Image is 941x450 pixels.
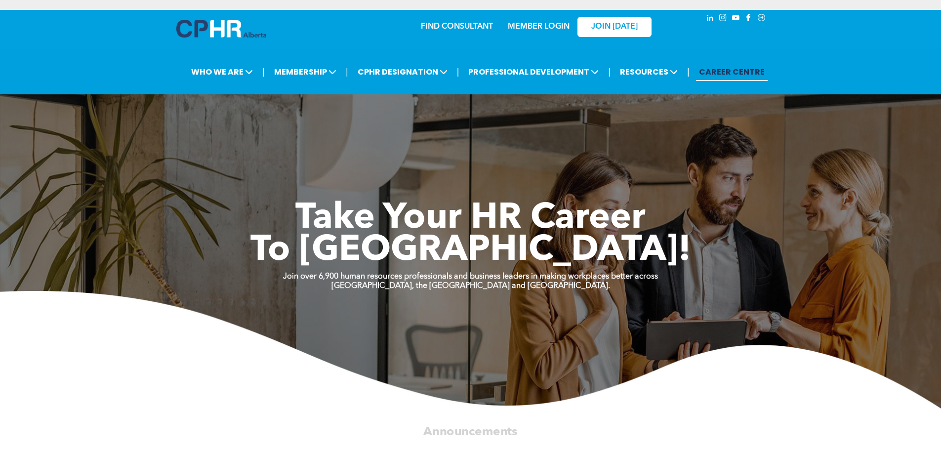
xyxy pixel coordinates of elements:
a: FIND CONSULTANT [421,23,493,31]
a: MEMBER LOGIN [508,23,570,31]
a: youtube [731,12,741,26]
span: WHO WE ARE [188,63,256,81]
a: linkedin [705,12,716,26]
strong: Join over 6,900 human resources professionals and business leaders in making workplaces better ac... [283,273,658,281]
a: facebook [743,12,754,26]
span: CPHR DESIGNATION [355,63,450,81]
li: | [687,62,690,82]
a: Social network [756,12,767,26]
a: JOIN [DATE] [577,17,652,37]
strong: [GEOGRAPHIC_DATA], the [GEOGRAPHIC_DATA] and [GEOGRAPHIC_DATA]. [331,282,610,290]
span: RESOURCES [617,63,681,81]
span: MEMBERSHIP [271,63,339,81]
li: | [262,62,265,82]
span: Announcements [423,426,517,438]
span: PROFESSIONAL DEVELOPMENT [465,63,602,81]
a: instagram [718,12,729,26]
li: | [608,62,611,82]
span: JOIN [DATE] [591,22,638,32]
span: Take Your HR Career [295,201,646,237]
li: | [346,62,348,82]
span: To [GEOGRAPHIC_DATA]! [250,233,691,269]
a: CAREER CENTRE [696,63,768,81]
li: | [457,62,459,82]
img: A blue and white logo for cp alberta [176,20,266,38]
